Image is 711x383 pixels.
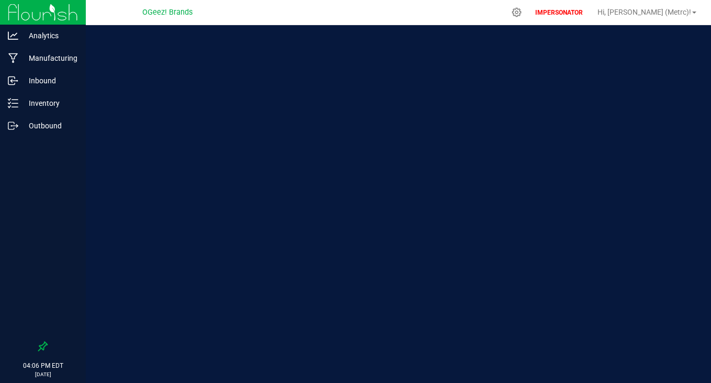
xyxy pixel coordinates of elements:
[18,74,81,87] p: Inbound
[18,52,81,64] p: Manufacturing
[8,53,18,63] inline-svg: Manufacturing
[8,30,18,41] inline-svg: Analytics
[8,121,18,131] inline-svg: Outbound
[510,7,523,17] div: Manage settings
[38,341,48,352] label: Pin the sidebar to full width on large screens
[8,98,18,108] inline-svg: Inventory
[5,370,81,378] p: [DATE]
[18,119,81,132] p: Outbound
[531,8,587,17] p: IMPERSONATOR
[5,361,81,370] p: 04:06 PM EDT
[18,29,81,42] p: Analytics
[142,8,193,17] span: OGeez! Brands
[8,75,18,86] inline-svg: Inbound
[597,8,691,16] span: Hi, [PERSON_NAME] (Metrc)!
[18,97,81,110] p: Inventory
